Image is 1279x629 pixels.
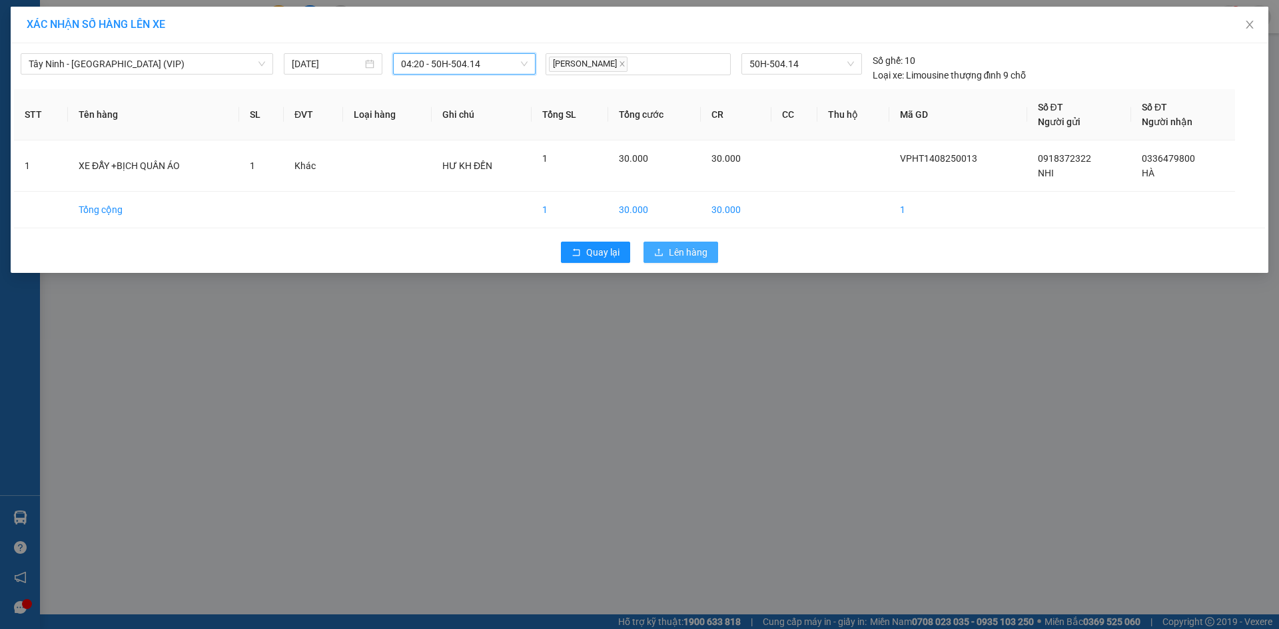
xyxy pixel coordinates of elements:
[14,140,68,192] td: 1
[586,245,620,260] span: Quay lại
[27,18,165,31] span: XÁC NHẬN SỐ HÀNG LÊN XE
[1038,102,1063,112] span: Số ĐT
[284,140,343,192] td: Khác
[900,153,977,164] span: VPHT1408250013
[1231,7,1268,44] button: Close
[68,89,239,140] th: Tên hàng
[532,192,609,228] td: 1
[889,192,1027,228] td: 1
[343,89,432,140] th: Loại hàng
[669,245,707,260] span: Lên hàng
[771,89,818,140] th: CC
[401,54,528,74] span: 04:20 - 50H-504.14
[873,53,903,68] span: Số ghế:
[14,89,68,140] th: STT
[532,89,609,140] th: Tổng SL
[572,248,581,258] span: rollback
[873,68,1027,83] div: Limousine thượng đỉnh 9 chỗ
[1244,19,1255,30] span: close
[608,89,700,140] th: Tổng cước
[608,192,700,228] td: 30.000
[292,57,362,71] input: 15/08/2025
[701,192,771,228] td: 30.000
[643,242,718,263] button: uploadLên hàng
[68,140,239,192] td: XE ĐẪY +BỊCH QUẦN ÁO
[711,153,741,164] span: 30.000
[442,160,492,171] span: HƯ KH ĐỀN
[701,89,771,140] th: CR
[1142,153,1195,164] span: 0336479800
[549,57,628,72] span: [PERSON_NAME]
[1038,116,1080,127] span: Người gửi
[654,248,663,258] span: upload
[817,89,889,140] th: Thu hộ
[542,153,548,164] span: 1
[749,54,853,74] span: 50H-504.14
[239,89,284,140] th: SL
[561,242,630,263] button: rollbackQuay lại
[250,160,255,171] span: 1
[873,53,915,68] div: 10
[1142,168,1154,178] span: HÀ
[284,89,343,140] th: ĐVT
[1038,168,1054,178] span: NHI
[889,89,1027,140] th: Mã GD
[619,61,626,67] span: close
[619,153,648,164] span: 30.000
[873,68,904,83] span: Loại xe:
[29,54,265,74] span: Tây Ninh - Sài Gòn (VIP)
[1142,116,1192,127] span: Người nhận
[432,89,532,140] th: Ghi chú
[68,192,239,228] td: Tổng cộng
[1038,153,1091,164] span: 0918372322
[1142,102,1167,112] span: Số ĐT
